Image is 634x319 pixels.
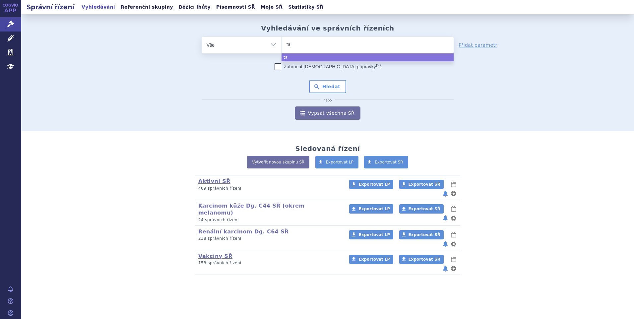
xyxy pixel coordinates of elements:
span: Exportovat LP [358,182,390,187]
span: Exportovat SŘ [375,160,403,164]
button: nastavení [450,240,457,248]
a: Exportovat SŘ [399,180,444,189]
a: Exportovat SŘ [399,204,444,214]
label: Zahrnout [DEMOGRAPHIC_DATA] přípravky [275,63,381,70]
a: Exportovat SŘ [364,156,408,168]
a: Vakcíny SŘ [198,253,232,259]
a: Moje SŘ [259,3,285,12]
li: ta [282,53,454,61]
h2: Vyhledávání ve správních řízeních [261,24,394,32]
h2: Správní řízení [21,2,80,12]
button: notifikace [442,214,449,222]
a: Exportovat LP [315,156,359,168]
p: 158 správních řízení [198,260,341,266]
span: Exportovat LP [358,207,390,211]
span: Exportovat SŘ [409,257,440,262]
a: Exportovat SŘ [399,255,444,264]
a: Písemnosti SŘ [214,3,257,12]
button: lhůty [450,205,457,213]
a: Přidat parametr [459,42,497,48]
span: Exportovat LP [358,232,390,237]
button: lhůty [450,180,457,188]
p: 238 správních řízení [198,236,341,241]
a: Exportovat LP [349,230,393,239]
span: Exportovat LP [326,160,354,164]
p: 24 správních řízení [198,217,341,223]
p: 409 správních řízení [198,186,341,191]
i: nebo [320,98,335,102]
button: notifikace [442,240,449,248]
span: Exportovat SŘ [409,207,440,211]
a: Exportovat LP [349,180,393,189]
button: nastavení [450,265,457,273]
a: Vytvořit novou skupinu SŘ [247,156,309,168]
a: Statistiky SŘ [286,3,325,12]
span: Exportovat SŘ [409,232,440,237]
button: lhůty [450,255,457,263]
button: Hledat [309,80,347,93]
a: Karcinom kůže Dg. C44 SŘ (okrem melanomu) [198,203,305,216]
span: Exportovat LP [358,257,390,262]
button: nastavení [450,190,457,198]
abbr: (?) [376,63,381,67]
button: notifikace [442,190,449,198]
span: Exportovat SŘ [409,182,440,187]
a: Vypsat všechna SŘ [295,106,360,120]
h2: Sledovaná řízení [295,145,360,153]
button: nastavení [450,214,457,222]
a: Exportovat LP [349,204,393,214]
a: Běžící lhůty [177,3,213,12]
a: Referenční skupiny [119,3,175,12]
a: Renální karcinom Dg. C64 SŘ [198,228,289,235]
button: notifikace [442,265,449,273]
a: Exportovat SŘ [399,230,444,239]
a: Vyhledávání [80,3,117,12]
button: lhůty [450,231,457,239]
a: Exportovat LP [349,255,393,264]
a: Aktivní SŘ [198,178,230,184]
